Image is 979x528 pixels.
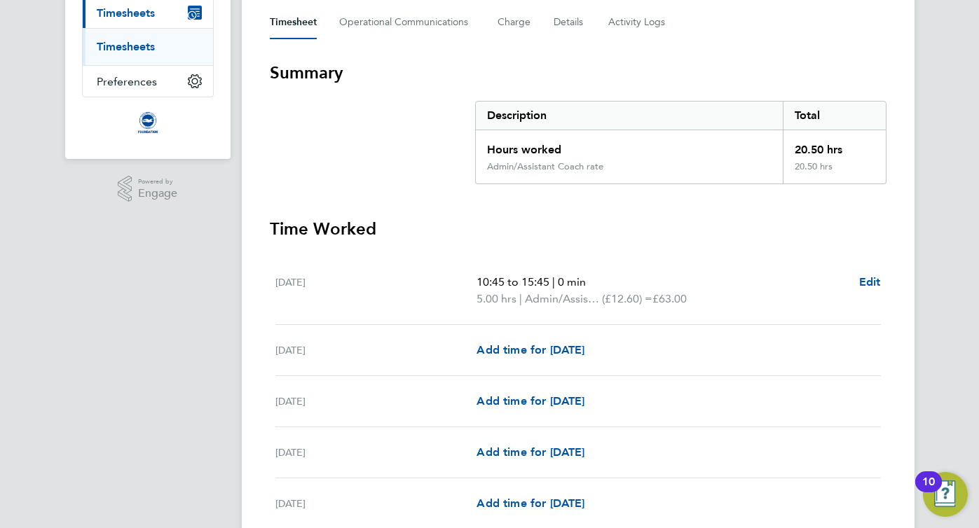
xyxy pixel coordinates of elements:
a: Add time for [DATE] [477,495,584,512]
a: Go to home page [82,111,214,134]
span: 10:45 to 15:45 [477,275,549,289]
div: [DATE] [275,444,477,461]
span: Engage [138,188,177,200]
span: Add time for [DATE] [477,343,584,356]
span: 5.00 hrs [477,292,516,305]
div: [DATE] [275,274,477,307]
div: [DATE] [275,342,477,359]
div: Total [783,102,885,130]
div: 10 [922,482,935,500]
a: Add time for [DATE] [477,342,584,359]
span: | [519,292,522,305]
span: Powered by [138,176,177,188]
span: (£12.60) = [602,292,652,305]
span: 0 min [558,275,586,289]
div: Summary [475,101,886,184]
button: Preferences [83,66,213,97]
span: Timesheets [97,6,155,20]
button: Operational Communications [339,6,475,39]
span: | [552,275,555,289]
a: Powered byEngage [118,176,177,202]
div: Hours worked [476,130,783,161]
span: Add time for [DATE] [477,445,584,459]
span: £63.00 [652,292,687,305]
div: [DATE] [275,495,477,512]
span: Admin/Assistant Coach rate [525,291,602,307]
span: Add time for [DATE] [477,496,584,510]
div: 20.50 hrs [783,161,885,183]
span: Preferences [97,75,157,88]
div: [DATE] [275,393,477,410]
div: Timesheets [83,28,213,65]
a: Add time for [DATE] [477,444,584,461]
h3: Time Worked [270,218,886,240]
span: Add time for [DATE] [477,394,584,408]
div: Admin/Assistant Coach rate [487,161,603,172]
div: Description [476,102,783,130]
button: Open Resource Center, 10 new notifications [923,472,968,517]
span: Edit [859,275,881,289]
button: Timesheet [270,6,317,39]
button: Activity Logs [608,6,667,39]
a: Add time for [DATE] [477,393,584,410]
h3: Summary [270,62,886,84]
button: Details [554,6,586,39]
button: Charge [498,6,531,39]
div: 20.50 hrs [783,130,885,161]
a: Timesheets [97,40,155,53]
a: Edit [859,274,881,291]
img: albioninthecommunity-logo-retina.png [137,111,159,134]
